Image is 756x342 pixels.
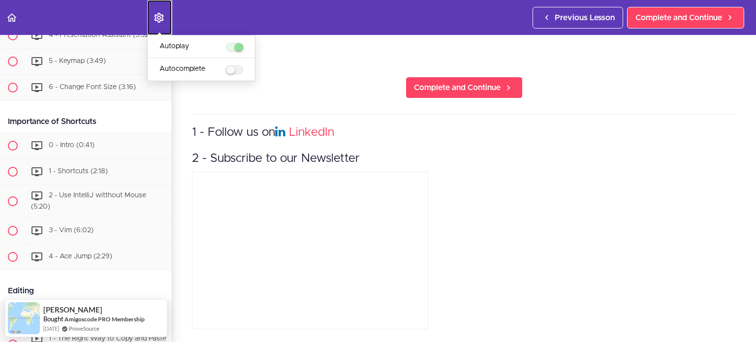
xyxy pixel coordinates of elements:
svg: Settings Menu [153,12,165,24]
span: Bought [43,315,63,323]
ul: Settings Menu [147,35,255,81]
a: Complete and Continue [406,77,523,98]
span: Autocomplete [159,65,205,72]
a: Complete and Continue [627,7,744,29]
h3: 2 - Subscribe to our Newsletter [192,151,736,167]
span: 0 - Intro (0:41) [49,142,94,149]
h3: 1 - Follow us on [192,124,736,141]
img: provesource social proof notification image [8,302,40,334]
span: [DATE] [43,324,59,333]
span: 2 - Use IntelliJ witthout Mouse (5:20) [31,192,146,210]
a: Previous Lesson [533,7,623,29]
li: menuitem [148,35,255,58]
span: 6 - Change Font Size (3:16) [49,84,136,91]
span: [PERSON_NAME] [43,306,102,314]
span: Autoplay [159,43,189,50]
span: Previous Lesson [555,12,615,24]
span: 4 - Ace Jump (2:29) [49,253,112,260]
a: LinkedIn [289,126,334,138]
span: 3 - Vim (6:02) [49,227,94,234]
span: 4 - Presentation Assistant (3:52) [49,31,151,38]
span: 5 - Keymap (3:49) [49,58,106,64]
span: Complete and Continue [414,82,501,93]
svg: Back to course curriculum [6,12,18,24]
span: Complete and Continue [635,12,722,24]
a: ProveSource [69,325,99,332]
li: menuitem [148,58,255,80]
span: 1 - Shortcuts (2:18) [49,168,108,175]
a: Amigoscode PRO Membership [64,315,145,323]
